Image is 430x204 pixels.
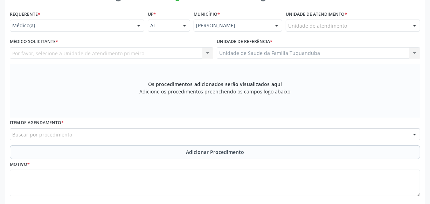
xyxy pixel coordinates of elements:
label: Motivo [10,159,30,170]
label: Unidade de referência [217,36,272,47]
span: Buscar por procedimento [12,131,72,138]
label: UF [148,9,156,20]
span: Médico(a) [12,22,130,29]
span: [PERSON_NAME] [196,22,268,29]
span: Os procedimentos adicionados serão visualizados aqui [148,80,282,88]
label: Unidade de atendimento [286,9,347,20]
span: Unidade de atendimento [288,22,347,29]
span: Adicione os procedimentos preenchendo os campos logo abaixo [140,88,291,95]
label: Item de agendamento [10,118,64,128]
label: Município [194,9,220,20]
label: Requerente [10,9,40,20]
button: Adicionar Procedimento [10,145,420,159]
label: Médico Solicitante [10,36,58,47]
span: Adicionar Procedimento [186,148,244,156]
span: AL [150,22,176,29]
